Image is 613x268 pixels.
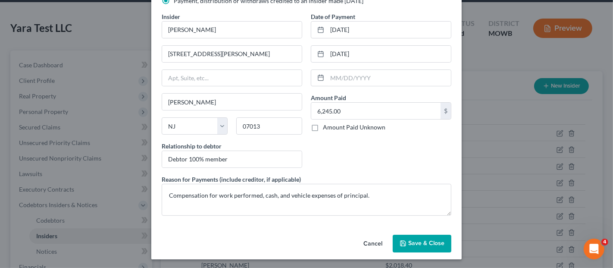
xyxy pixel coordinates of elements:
[311,12,355,21] label: Date of Payment
[236,117,302,135] input: Enter zip...
[162,22,302,38] input: Enter name...
[601,239,608,246] span: 4
[327,70,451,86] input: MM/DD/YYYY
[441,103,451,119] div: $
[162,151,302,167] input: --
[327,22,451,38] input: MM/DD/YYYY
[162,70,302,86] input: Apt, Suite, etc...
[323,123,385,132] label: Amount Paid Unknown
[162,13,180,20] span: Insider
[357,236,389,253] button: Cancel
[311,93,346,102] label: Amount Paid
[162,175,301,184] label: Reason for Payments (include creditor, if applicable)
[327,46,451,62] input: MM/DD/YYYY
[162,46,302,62] input: Enter address...
[162,94,302,110] input: Enter city
[408,240,444,247] span: Save & Close
[584,239,604,259] iframe: Intercom live chat
[311,103,441,119] input: 0.00
[393,235,451,253] button: Save & Close
[162,142,222,151] label: Relationship to debtor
